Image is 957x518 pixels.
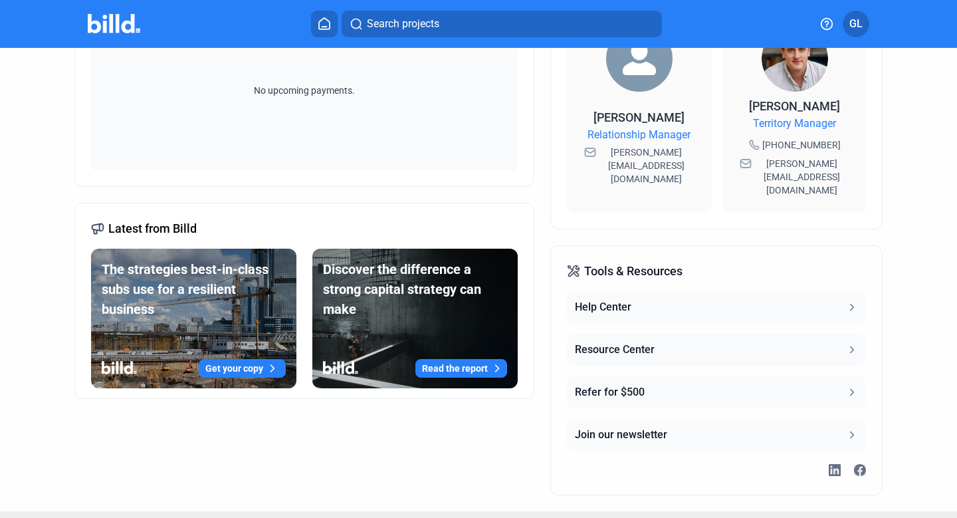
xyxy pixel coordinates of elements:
img: Billd Company Logo [88,14,140,33]
span: [PERSON_NAME][EMAIL_ADDRESS][DOMAIN_NAME] [599,146,694,186]
img: Territory Manager [762,25,828,92]
div: Resource Center [575,342,655,358]
span: Latest from Billd [108,219,197,238]
span: [PHONE_NUMBER] [762,138,841,152]
button: Resource Center [567,334,866,366]
img: Relationship Manager [606,25,673,92]
span: [PERSON_NAME] [593,110,685,124]
span: Search projects [367,16,439,32]
div: Refer for $500 [575,384,645,400]
div: The strategies best-in-class subs use for a resilient business [102,259,286,319]
span: Territory Manager [753,116,836,132]
button: Search projects [342,11,662,37]
span: No upcoming payments. [245,84,364,97]
button: Help Center [567,291,866,323]
span: [PERSON_NAME][EMAIL_ADDRESS][DOMAIN_NAME] [754,157,850,197]
button: Get your copy [199,359,286,378]
button: Join our newsletter [567,419,866,451]
div: Discover the difference a strong capital strategy can make [323,259,507,319]
button: Read the report [415,359,507,378]
span: GL [849,16,863,32]
span: Relationship Manager [587,127,691,143]
button: Refer for $500 [567,376,866,408]
button: GL [843,11,869,37]
span: [PERSON_NAME] [749,99,840,113]
span: Tools & Resources [584,262,683,281]
div: Help Center [575,299,631,315]
div: Join our newsletter [575,427,667,443]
